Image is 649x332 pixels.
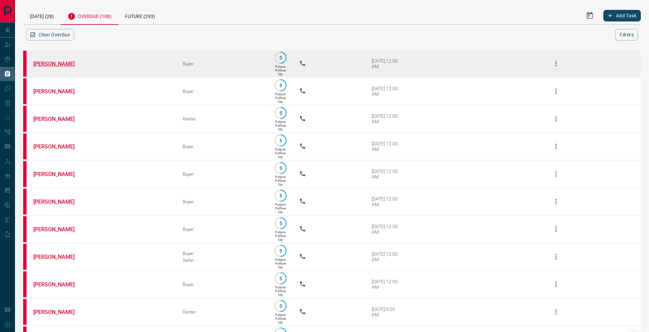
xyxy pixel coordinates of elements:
[33,254,84,260] a: [PERSON_NAME]
[23,106,27,132] div: property.ca
[33,61,84,67] a: [PERSON_NAME]
[275,120,286,131] p: Future Follow Up
[183,199,262,204] div: Buyer
[23,133,27,159] div: property.ca
[183,226,262,232] div: Buyer
[278,55,283,60] p: 5
[603,10,641,21] button: Add Task
[33,88,84,95] a: [PERSON_NAME]
[278,138,283,143] p: 5
[275,258,286,269] p: Future Follow Up
[23,7,61,24] div: [DATE] (28)
[23,299,27,325] div: property.ca
[118,7,162,24] div: Future (293)
[26,29,74,41] button: Clear Overdue
[183,282,262,287] div: Buyer
[275,175,286,186] p: Future Follow Up
[33,309,84,315] a: [PERSON_NAME]
[183,89,262,94] div: Buyer
[278,83,283,88] p: 5
[275,313,286,324] p: Future Follow Up
[278,110,283,115] p: 5
[372,141,401,152] div: [DATE] 12:00 AM
[278,221,283,226] p: 5
[278,165,283,171] p: 5
[23,216,27,242] div: property.ca
[61,7,118,25] div: Overdue (108)
[23,161,27,187] div: property.ca
[372,169,401,179] div: [DATE] 12:00 AM
[615,29,638,41] button: Filters
[372,113,401,124] div: [DATE] 12:00 AM
[23,189,27,215] div: property.ca
[23,244,27,270] div: property.ca
[278,248,283,253] p: 5
[372,86,401,97] div: [DATE] 12:00 AM
[372,224,401,235] div: [DATE] 12:00 AM
[582,7,598,24] button: Select Date Range
[278,193,283,198] p: 5
[23,271,27,297] div: property.ca
[275,230,286,241] p: Future Follow Up
[275,203,286,214] p: Future Follow Up
[372,251,401,262] div: [DATE] 12:00 AM
[275,92,286,104] p: Future Follow Up
[275,65,286,76] p: Future Follow Up
[23,51,27,77] div: property.ca
[372,196,401,207] div: [DATE] 12:00 AM
[278,276,283,281] p: 5
[183,309,262,315] div: Renter
[183,116,262,122] div: Renter
[183,257,262,263] div: Seller
[372,279,401,290] div: [DATE] 12:00 AM
[183,171,262,177] div: Buyer
[183,61,262,66] div: Buyer
[275,147,286,159] p: Future Follow Up
[33,226,84,233] a: [PERSON_NAME]
[275,285,286,297] p: Future Follow Up
[33,281,84,288] a: [PERSON_NAME]
[33,171,84,177] a: [PERSON_NAME]
[372,306,401,317] div: [DATE] 6:00 AM
[23,78,27,104] div: property.ca
[33,143,84,150] a: [PERSON_NAME]
[33,199,84,205] a: [PERSON_NAME]
[33,116,84,122] a: [PERSON_NAME]
[372,58,401,69] div: [DATE] 12:00 AM
[278,303,283,309] p: 5
[183,144,262,149] div: Buyer
[183,251,262,256] div: Buyer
